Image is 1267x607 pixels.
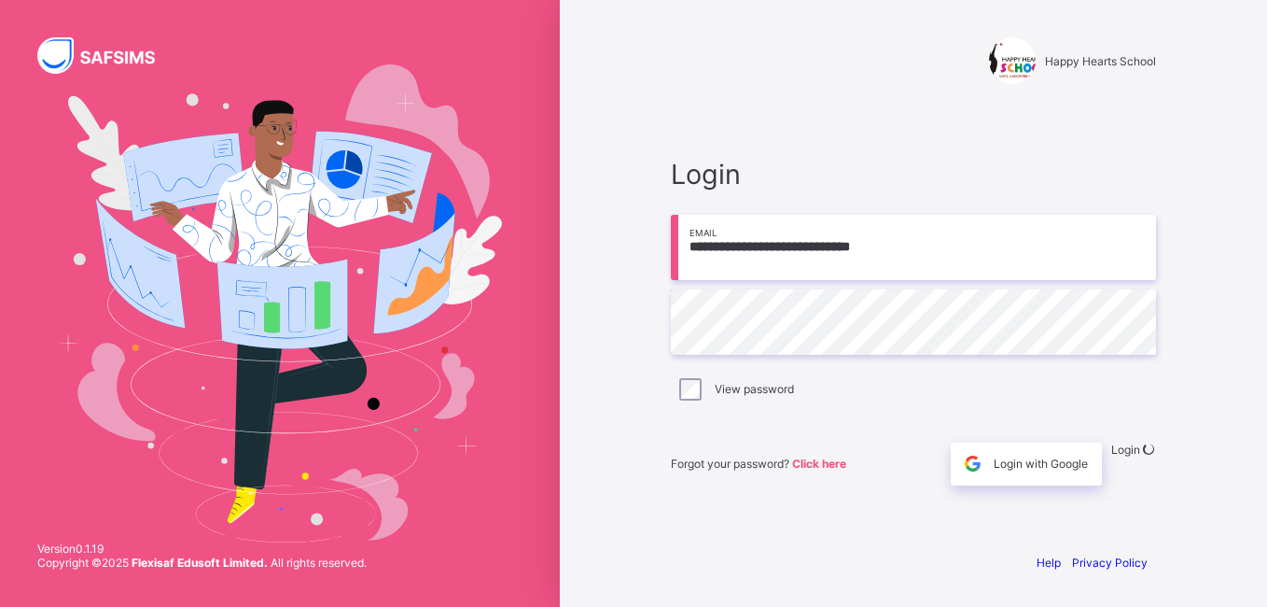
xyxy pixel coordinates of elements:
[1072,556,1148,570] a: Privacy Policy
[1045,54,1156,68] span: Happy Hearts School
[715,382,794,396] label: View password
[962,453,983,474] img: google.396cfc9801f0270233282035f929180a.svg
[1111,443,1140,457] span: Login
[1037,556,1061,570] a: Help
[37,542,367,556] span: Version 0.1.19
[671,457,846,471] span: Forgot your password?
[792,457,846,471] a: Click here
[132,556,268,570] strong: Flexisaf Edusoft Limited.
[58,64,502,543] img: Hero Image
[37,37,177,74] img: SAFSIMS Logo
[671,158,1156,191] span: Login
[37,556,367,570] span: Copyright © 2025 All rights reserved.
[994,457,1088,471] span: Login with Google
